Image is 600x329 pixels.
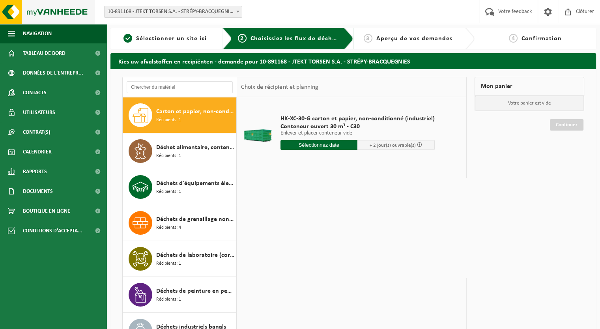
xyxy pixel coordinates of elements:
[127,81,233,93] input: Chercher du matériel
[475,96,584,111] p: Votre panier est vide
[364,34,372,43] span: 3
[123,241,237,277] button: Déchets de laboratoire (corrosif - inflammable) Récipients: 1
[509,34,518,43] span: 4
[104,6,242,18] span: 10-891168 - JTEKT TORSEN S.A. - STRÉPY-BRACQUEGNIES
[114,34,216,43] a: 1Sélectionner un site ici
[156,152,181,160] span: Récipients: 1
[23,43,65,63] span: Tableau de bord
[280,140,358,150] input: Sélectionnez date
[156,286,234,296] span: Déchets de peinture en petits emballages
[23,162,47,181] span: Rapports
[237,77,322,97] div: Choix de récipient et planning
[23,103,55,122] span: Utilisateurs
[23,221,82,241] span: Conditions d'accepta...
[156,215,234,224] span: Déchets de grenaillage non-combustibles
[110,53,596,69] h2: Kies uw afvalstoffen en recipiënten - demande pour 10-891168 - JTEKT TORSEN S.A. - STRÉPY-BRACQUE...
[156,143,234,152] span: Déchet alimentaire, contenant des produits d'origine animale, non emballé, catégorie 3
[521,36,562,42] span: Confirmation
[156,296,181,303] span: Récipients: 1
[156,116,181,124] span: Récipients: 1
[550,119,583,131] a: Continuer
[156,107,234,116] span: Carton et papier, non-conditionné (industriel)
[156,260,181,267] span: Récipients: 1
[123,205,237,241] button: Déchets de grenaillage non-combustibles Récipients: 4
[23,63,83,83] span: Données de l'entrepr...
[250,36,382,42] span: Choisissiez les flux de déchets et récipients
[280,131,435,136] p: Enlever et placer conteneur vide
[370,143,416,148] span: + 2 jour(s) ouvrable(s)
[23,24,52,43] span: Navigation
[23,181,53,201] span: Documents
[136,36,207,42] span: Sélectionner un site ici
[123,34,132,43] span: 1
[280,115,435,123] span: HK-XC-30-G carton et papier, non-conditionné (industriel)
[238,34,247,43] span: 2
[123,97,237,133] button: Carton et papier, non-conditionné (industriel) Récipients: 1
[105,6,242,17] span: 10-891168 - JTEKT TORSEN S.A. - STRÉPY-BRACQUEGNIES
[376,36,452,42] span: Aperçu de vos demandes
[123,133,237,169] button: Déchet alimentaire, contenant des produits d'origine animale, non emballé, catégorie 3 Récipients: 1
[23,142,52,162] span: Calendrier
[156,224,181,232] span: Récipients: 4
[156,250,234,260] span: Déchets de laboratoire (corrosif - inflammable)
[23,83,47,103] span: Contacts
[475,77,584,96] div: Mon panier
[23,201,70,221] span: Boutique en ligne
[156,179,234,188] span: Déchets d'équipements électriques et électroniques - Sans tubes cathodiques
[123,169,237,205] button: Déchets d'équipements électriques et électroniques - Sans tubes cathodiques Récipients: 1
[280,123,435,131] span: Conteneur ouvert 30 m³ - C30
[23,122,50,142] span: Contrat(s)
[156,188,181,196] span: Récipients: 1
[123,277,237,313] button: Déchets de peinture en petits emballages Récipients: 1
